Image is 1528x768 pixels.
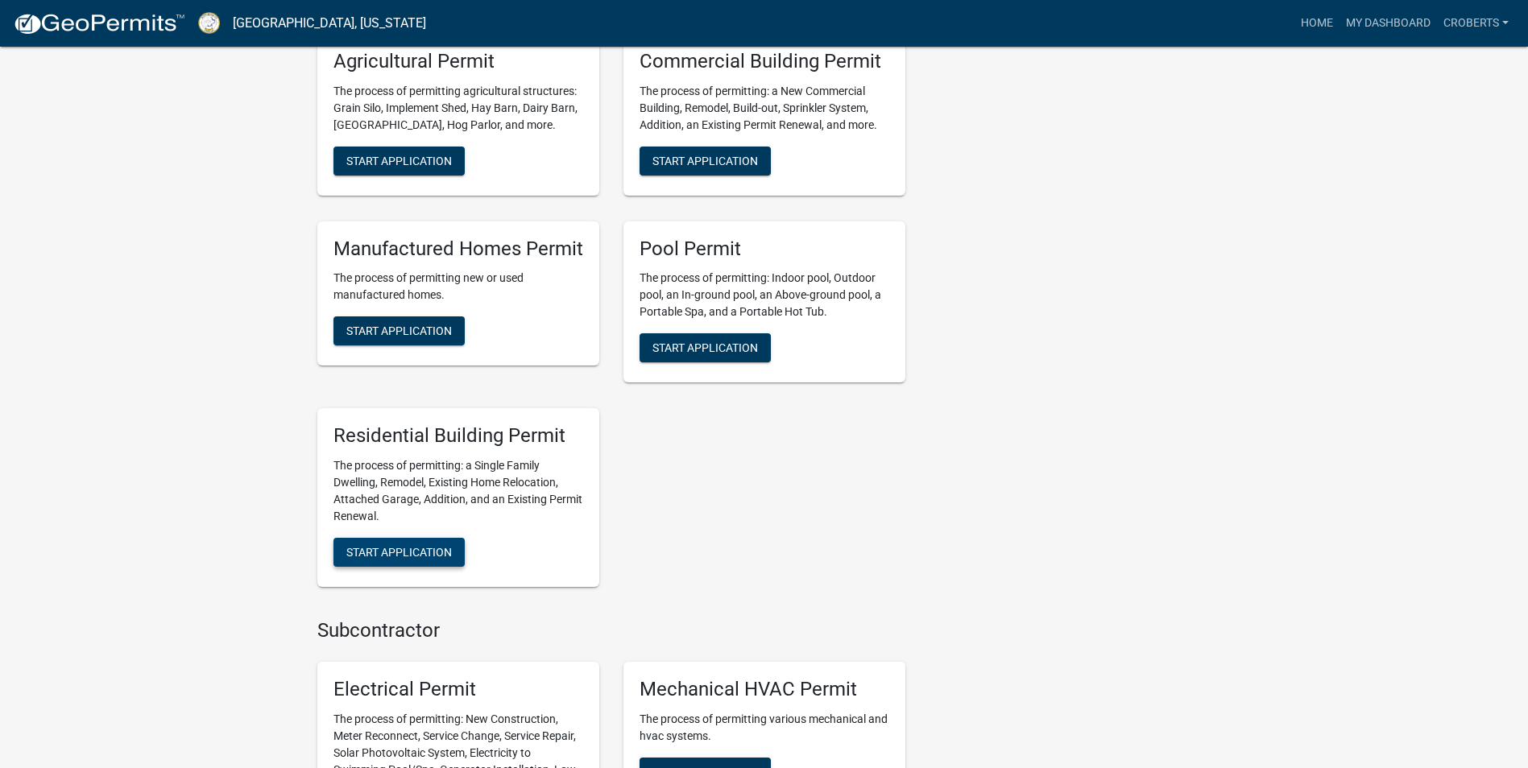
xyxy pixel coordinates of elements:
[1340,8,1437,39] a: My Dashboard
[640,678,889,701] h5: Mechanical HVAC Permit
[346,546,452,559] span: Start Application
[640,83,889,134] p: The process of permitting: a New Commercial Building, Remodel, Build-out, Sprinkler System, Addit...
[640,50,889,73] h5: Commercial Building Permit
[333,316,465,345] button: Start Application
[640,333,771,362] button: Start Application
[652,341,758,354] span: Start Application
[640,237,889,261] h5: Pool Permit
[333,424,583,448] h5: Residential Building Permit
[640,270,889,320] p: The process of permitting: Indoor pool, Outdoor pool, an In-ground pool, an Above-ground pool, a ...
[233,10,426,37] a: [GEOGRAPHIC_DATA], [US_STATE]
[640,711,889,745] p: The process of permitting various mechanical and hvac systems.
[652,154,758,167] span: Start Application
[640,147,771,175] button: Start Application
[333,457,583,525] p: The process of permitting: a Single Family Dwelling, Remodel, Existing Home Relocation, Attached ...
[317,619,905,642] h4: Subcontractor
[1437,8,1515,39] a: croberts
[333,83,583,134] p: The process of permitting agricultural structures: Grain Silo, Implement Shed, Hay Barn, Dairy Ba...
[1294,8,1340,39] a: Home
[333,538,465,567] button: Start Application
[346,154,452,167] span: Start Application
[333,678,583,701] h5: Electrical Permit
[198,12,220,34] img: Putnam County, Georgia
[333,237,583,261] h5: Manufactured Homes Permit
[333,50,583,73] h5: Agricultural Permit
[333,270,583,303] p: The process of permitting new or used manufactured homes.
[346,324,452,337] span: Start Application
[333,147,465,175] button: Start Application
